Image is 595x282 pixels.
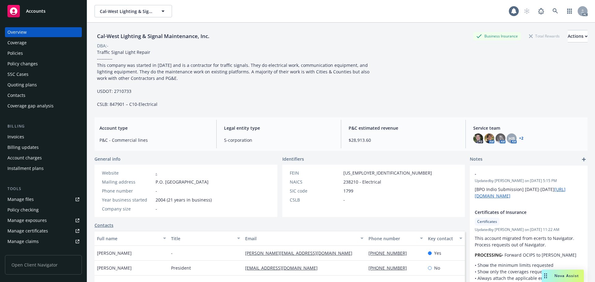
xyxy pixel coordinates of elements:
span: - [343,197,345,203]
div: Cal-West Lighting & Signal Maintenance, Inc. [95,32,212,40]
span: Traffic Signal Light Repair ---------- This company was started in [DATE] and is a contractor for... [97,49,371,107]
img: photo [473,133,483,143]
div: NAICS [290,179,341,185]
div: -Updatedby [PERSON_NAME] on [DATE] 5:15 PM[BPO Indio Submission] [DATE]-[DATE][URL][DOMAIN_NAME] [470,166,588,204]
a: Manage claims [5,236,82,246]
span: No [434,265,440,271]
div: Phone number [102,188,153,194]
span: P&C - Commercial lines [99,137,209,143]
span: General info [95,156,121,162]
p: This account migrated from ecerts to Navigator. Process requests out of Navigator. [475,235,583,248]
div: Mailing address [102,179,153,185]
button: Phone number [366,231,425,246]
div: Manage files [7,194,34,204]
a: [PHONE_NUMBER] [368,265,412,271]
span: Certificates of Insurance [475,209,566,215]
span: - [156,206,157,212]
span: P&C estimated revenue [349,125,458,131]
img: photo [496,133,505,143]
a: Switch app [563,5,576,17]
a: Overview [5,27,82,37]
div: Company size [102,206,153,212]
a: Coverage gap analysis [5,101,82,111]
div: Account charges [7,153,42,163]
span: Yes [434,250,441,256]
p: [BPO Indio Submission] [DATE]-[DATE] [475,186,583,199]
strong: PROCESSING [475,252,502,258]
span: S-corporation [224,137,333,143]
a: [PERSON_NAME][EMAIL_ADDRESS][DOMAIN_NAME] [245,250,357,256]
div: CSLB [290,197,341,203]
img: photo [484,133,494,143]
a: Coverage [5,38,82,48]
span: [US_EMPLOYER_IDENTIFICATION_NUMBER] [343,170,432,176]
div: Tools [5,186,82,192]
span: - [475,171,566,177]
div: Manage certificates [7,226,48,236]
div: Manage exposures [7,215,47,225]
div: Coverage [7,38,27,48]
div: Invoices [7,132,24,142]
button: Actions [568,30,588,42]
div: Drag to move [542,270,549,282]
span: 1799 [343,188,353,194]
span: [PERSON_NAME] [97,250,132,256]
span: Updated by [PERSON_NAME] on [DATE] 11:22 AM [475,227,583,232]
a: [EMAIL_ADDRESS][DOMAIN_NAME] [245,265,323,271]
div: Overview [7,27,27,37]
div: Manage BORs [7,247,37,257]
div: Email [245,235,357,242]
a: Manage BORs [5,247,82,257]
a: - [156,170,157,176]
a: Billing updates [5,142,82,152]
a: Account charges [5,153,82,163]
div: Phone number [368,235,416,242]
div: Full name [97,235,159,242]
a: SSC Cases [5,69,82,79]
span: Legal entity type [224,125,333,131]
a: Policies [5,48,82,58]
a: [PHONE_NUMBER] [368,250,412,256]
span: Accounts [26,9,46,14]
span: Account type [99,125,209,131]
div: Total Rewards [526,32,563,40]
span: Identifiers [282,156,304,162]
div: Title [171,235,233,242]
span: - [156,188,157,194]
a: +2 [519,137,523,140]
div: Key contact [428,235,456,242]
span: Cal-West Lighting & Signal Maintenance, Inc. [100,8,153,15]
span: Nova Assist [554,273,579,278]
a: Policy changes [5,59,82,69]
button: Title [169,231,243,246]
span: Service team [473,125,583,131]
a: Quoting plans [5,80,82,90]
span: [PERSON_NAME] [97,265,132,271]
a: Search [549,5,562,17]
a: Manage certificates [5,226,82,236]
span: 238210 - Electrical [343,179,381,185]
a: Contacts [95,222,113,228]
span: Open Client Navigator [5,255,82,275]
a: add [580,156,588,163]
div: Policy changes [7,59,38,69]
a: Accounts [5,2,82,20]
div: FEIN [290,170,341,176]
button: Cal-West Lighting & Signal Maintenance, Inc. [95,5,172,17]
span: $28,913.60 [349,137,458,143]
p: • Forward OCIPS to [PERSON_NAME] [475,252,583,258]
a: Report a Bug [535,5,547,17]
div: Policies [7,48,23,58]
div: Website [102,170,153,176]
span: HB [509,135,515,142]
div: Manage claims [7,236,39,246]
div: Quoting plans [7,80,37,90]
a: Manage files [5,194,82,204]
div: DBA: - [97,42,108,49]
div: SIC code [290,188,341,194]
button: Nova Assist [542,270,584,282]
a: Manage exposures [5,215,82,225]
span: Notes [470,156,483,163]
